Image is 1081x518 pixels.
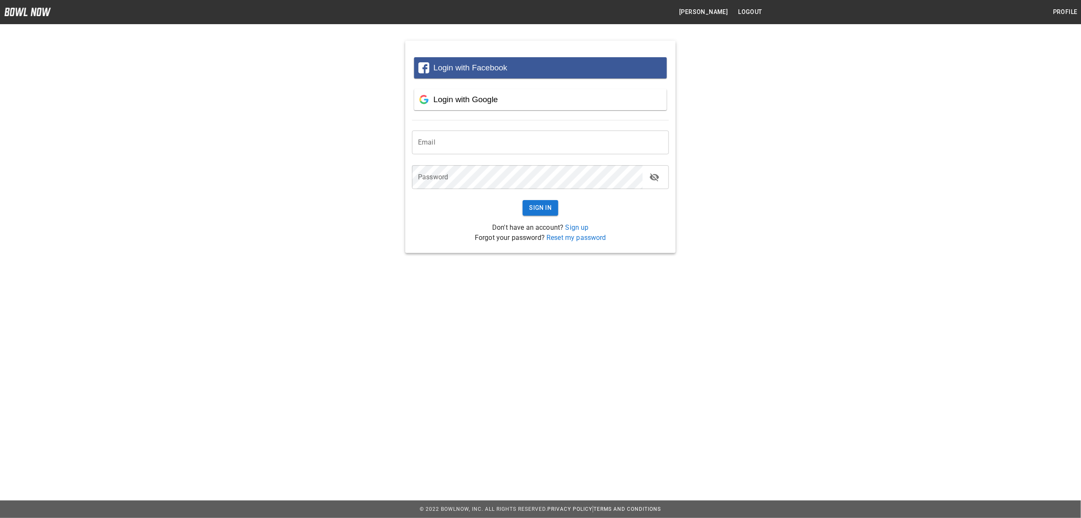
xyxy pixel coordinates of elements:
[594,506,661,512] a: Terms and Conditions
[646,169,663,186] button: toggle password visibility
[546,234,606,242] a: Reset my password
[412,223,669,233] p: Don't have an account?
[676,4,731,20] button: [PERSON_NAME]
[412,233,669,243] p: Forgot your password?
[523,200,559,216] button: Sign In
[420,506,547,512] span: © 2022 BowlNow, Inc. All Rights Reserved.
[4,8,51,16] img: logo
[414,57,667,78] button: Login with Facebook
[547,506,592,512] a: Privacy Policy
[434,63,507,72] span: Login with Facebook
[1050,4,1081,20] button: Profile
[434,95,498,104] span: Login with Google
[566,223,589,231] a: Sign up
[414,89,667,110] button: Login with Google
[735,4,766,20] button: Logout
